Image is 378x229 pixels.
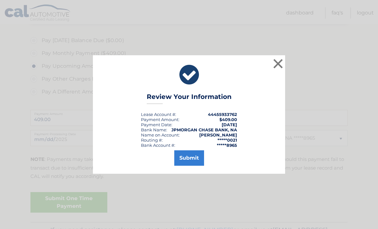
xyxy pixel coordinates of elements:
[208,112,237,117] strong: 44455933762
[272,57,284,70] button: ×
[174,150,204,166] button: Submit
[141,143,175,148] div: Bank Account #:
[171,127,237,132] strong: JPMORGAN CHASE BANK, NA
[141,132,180,137] div: Name on Account:
[147,93,232,104] h3: Review Your Information
[141,112,176,117] div: Lease Account #:
[141,122,171,127] span: Payment Date
[222,122,237,127] span: [DATE]
[199,132,237,137] strong: [PERSON_NAME]
[141,127,167,132] div: Bank Name:
[141,137,163,143] div: Routing #:
[141,122,172,127] div: :
[219,117,237,122] span: $409.00
[141,117,179,122] div: Payment Amount:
